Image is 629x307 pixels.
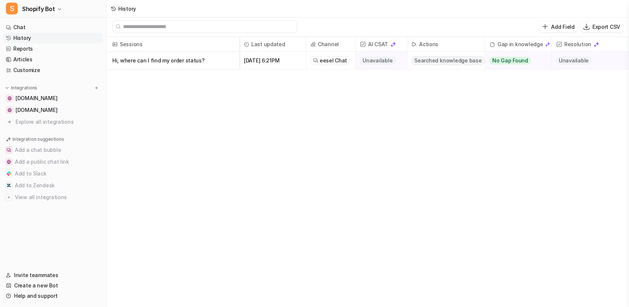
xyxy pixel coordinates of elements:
[358,37,404,52] span: AI CSAT
[13,136,64,143] p: Integration suggestions
[556,57,591,64] span: Unavailable
[3,44,103,54] a: Reports
[118,5,136,13] div: History
[3,168,103,180] button: Add to SlackAdd to Slack
[3,105,103,115] a: shopify.okta.com[DOMAIN_NAME]
[320,57,347,64] span: eesel Chat
[3,270,103,280] a: Invite teammates
[7,160,11,164] img: Add a public chat link
[109,37,236,52] span: Sessions
[490,57,531,64] span: No Gap Found
[11,85,37,91] p: Integrations
[592,23,620,31] p: Export CSV
[581,21,623,32] button: Export CSV
[3,117,103,127] a: Explore all integrations
[313,58,318,63] img: eeselChat
[3,84,40,92] button: Integrations
[6,118,13,126] img: explore all integrations
[419,37,438,52] h2: Actions
[488,37,548,52] div: Gap in knowledge
[313,57,347,64] a: eesel Chat
[7,171,11,176] img: Add to Slack
[6,3,18,14] span: S
[555,37,626,52] span: Resolution
[3,65,103,75] a: Customize
[3,180,103,191] button: Add to ZendeskAdd to Zendesk
[3,54,103,65] a: Articles
[16,95,57,102] span: [DOMAIN_NAME]
[551,23,574,31] p: Add Field
[3,156,103,168] button: Add a public chat linkAdd a public chat link
[412,56,484,65] span: Searched knowledge base
[3,33,103,43] a: History
[7,108,12,112] img: shopify.okta.com
[485,52,546,69] button: No Gap Found
[3,191,103,203] button: View all integrationsView all integrations
[360,57,395,64] span: Unavailable
[3,291,103,301] a: Help and support
[3,93,103,103] a: www.shopify.com[DOMAIN_NAME]
[7,195,11,199] img: View all integrations
[94,85,99,91] img: menu_add.svg
[22,4,55,14] span: Shopify Bot
[242,52,303,69] span: [DATE] 6:21PM
[3,22,103,33] a: Chat
[309,37,352,52] span: Channel
[16,116,100,128] span: Explore all integrations
[3,280,103,291] a: Create a new Bot
[4,85,10,91] img: expand menu
[3,144,103,156] button: Add a chat bubbleAdd a chat bubble
[112,52,233,69] p: Hi, where can I find my order status?
[242,37,303,52] span: Last updated
[16,106,57,114] span: [DOMAIN_NAME]
[539,21,577,32] button: Add Field
[7,96,12,100] img: www.shopify.com
[7,148,11,152] img: Add a chat bubble
[7,183,11,188] img: Add to Zendesk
